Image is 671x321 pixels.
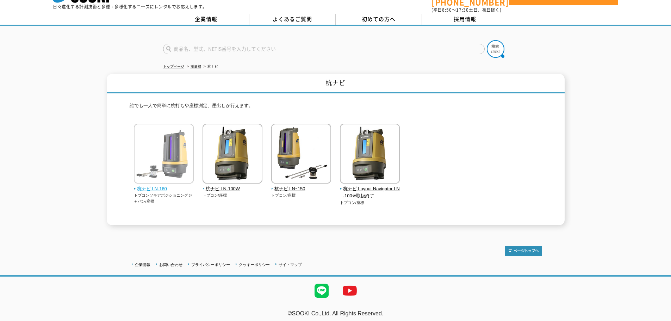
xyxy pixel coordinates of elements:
[249,14,336,25] a: よくあるご質問
[203,192,263,198] p: トプコン/座標
[203,179,263,193] a: 杭ナビ LN-100W
[422,14,508,25] a: 採用情報
[307,277,336,305] img: LINE
[239,263,270,267] a: クッキーポリシー
[340,124,400,185] img: 杭ナビ Layout Navigator LN-100※取扱終了
[191,263,230,267] a: プライバシーポリシー
[159,263,182,267] a: お問い合わせ
[203,185,263,193] span: 杭ナビ LN-100W
[505,246,542,256] img: トップページへ
[442,7,452,13] span: 8:50
[134,192,194,204] p: トプコンソキアポジショニングジャパン/座標
[336,277,364,305] img: YouTube
[271,124,331,185] img: 杭ナビ LNｰ150
[134,185,194,193] span: 杭ナビ LN-160
[163,14,249,25] a: 企業情報
[271,192,331,198] p: トプコン/座標
[336,14,422,25] a: 初めての方へ
[202,63,218,70] li: 杭ナビ
[340,185,400,200] span: 杭ナビ Layout Navigator LN-100※取扱終了
[271,179,331,193] a: 杭ナビ LNｰ150
[163,64,184,68] a: トップページ
[134,124,194,185] img: 杭ナビ LN-160
[107,74,565,93] h1: 杭ナビ
[279,263,302,267] a: サイトマップ
[456,7,469,13] span: 17:30
[431,7,501,13] span: (平日 ～ 土日、祝日除く)
[191,64,201,68] a: 測量機
[271,185,331,193] span: 杭ナビ LNｰ150
[340,179,400,200] a: 杭ナビ Layout Navigator LN-100※取扱終了
[134,179,194,193] a: 杭ナビ LN-160
[130,102,542,113] p: 誰でも一人で簡単に杭打ちや座標測定、墨出しが行えます。
[203,124,262,185] img: 杭ナビ LN-100W
[163,44,485,54] input: 商品名、型式、NETIS番号を入力してください
[340,200,400,206] p: トプコン/座標
[135,263,150,267] a: 企業情報
[362,15,396,23] span: 初めての方へ
[487,40,504,58] img: btn_search.png
[53,5,207,9] p: 日々進化する計測技術と多種・多様化するニーズにレンタルでお応えします。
